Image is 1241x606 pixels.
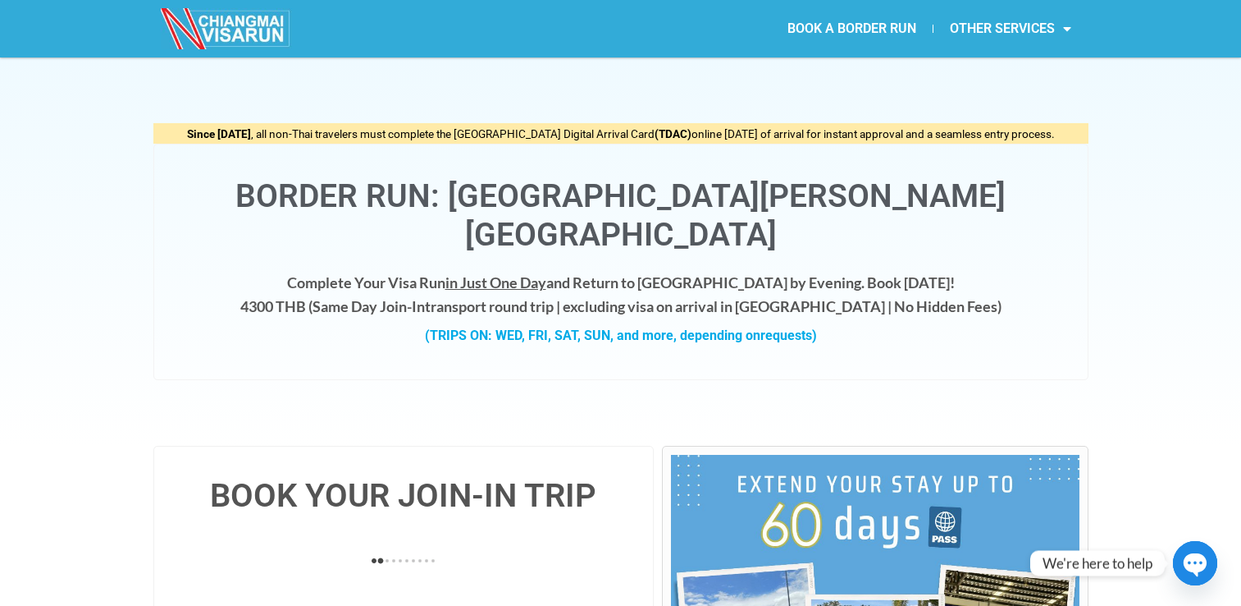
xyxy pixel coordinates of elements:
strong: Since [DATE] [187,127,251,140]
span: , all non-Thai travelers must complete the [GEOGRAPHIC_DATA] Digital Arrival Card online [DATE] o... [187,127,1055,140]
span: in Just One Day [445,273,546,292]
strong: (TRIPS ON: WED, FRI, SAT, SUN, and more, depending on [425,328,817,343]
nav: Menu [620,10,1088,48]
strong: (TDAC) [655,127,691,140]
h4: BOOK YOUR JOIN-IN TRIP [171,480,637,512]
strong: Same Day Join-In [313,297,425,315]
h1: Border Run: [GEOGRAPHIC_DATA][PERSON_NAME][GEOGRAPHIC_DATA] [171,177,1071,255]
a: OTHER SERVICES [933,10,1088,48]
a: BOOK A BORDER RUN [771,10,933,48]
h4: Complete Your Visa Run and Return to [GEOGRAPHIC_DATA] by Evening. Book [DATE]! 4300 THB ( transp... [171,271,1071,319]
span: requests) [760,328,817,343]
